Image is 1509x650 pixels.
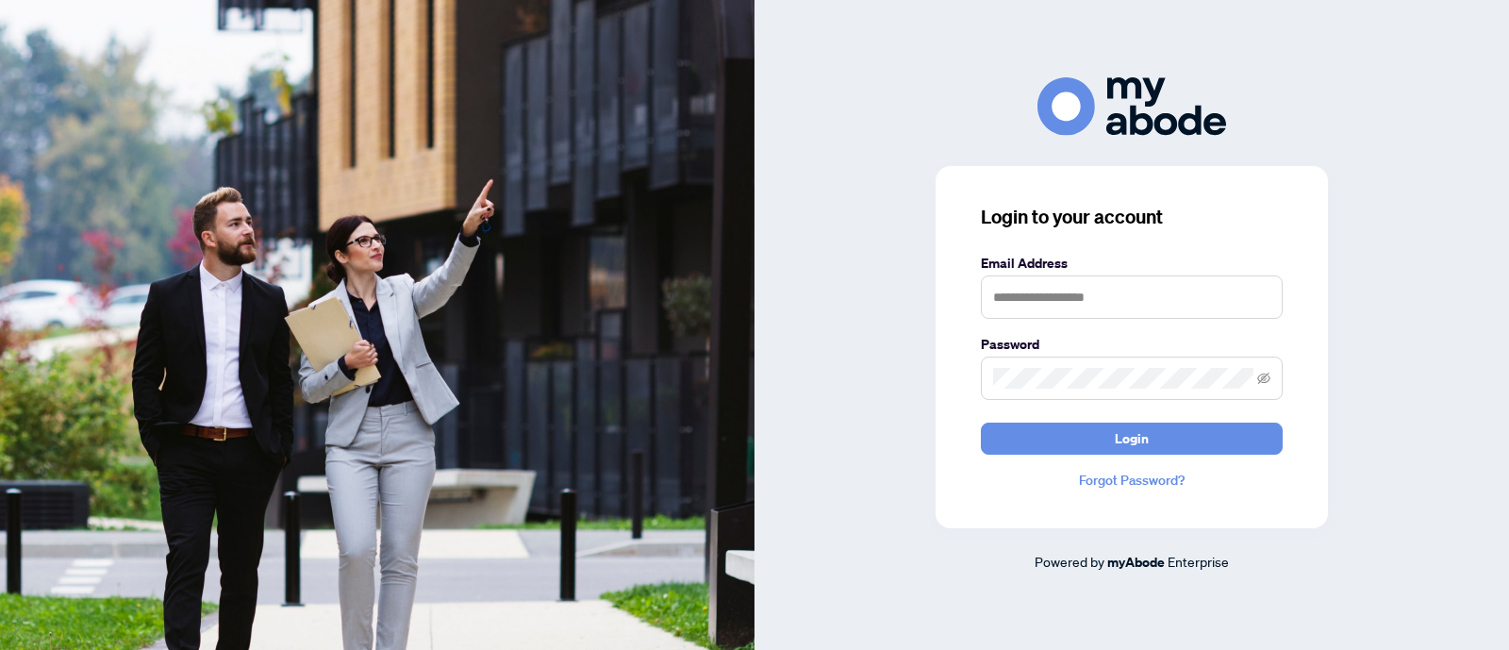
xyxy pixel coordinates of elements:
[981,253,1283,274] label: Email Address
[1115,424,1149,454] span: Login
[1037,77,1226,135] img: ma-logo
[1257,372,1270,385] span: eye-invisible
[1035,553,1104,570] span: Powered by
[981,204,1283,230] h3: Login to your account
[1107,552,1165,573] a: myAbode
[1168,553,1229,570] span: Enterprise
[981,423,1283,455] button: Login
[981,334,1283,355] label: Password
[981,470,1283,491] a: Forgot Password?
